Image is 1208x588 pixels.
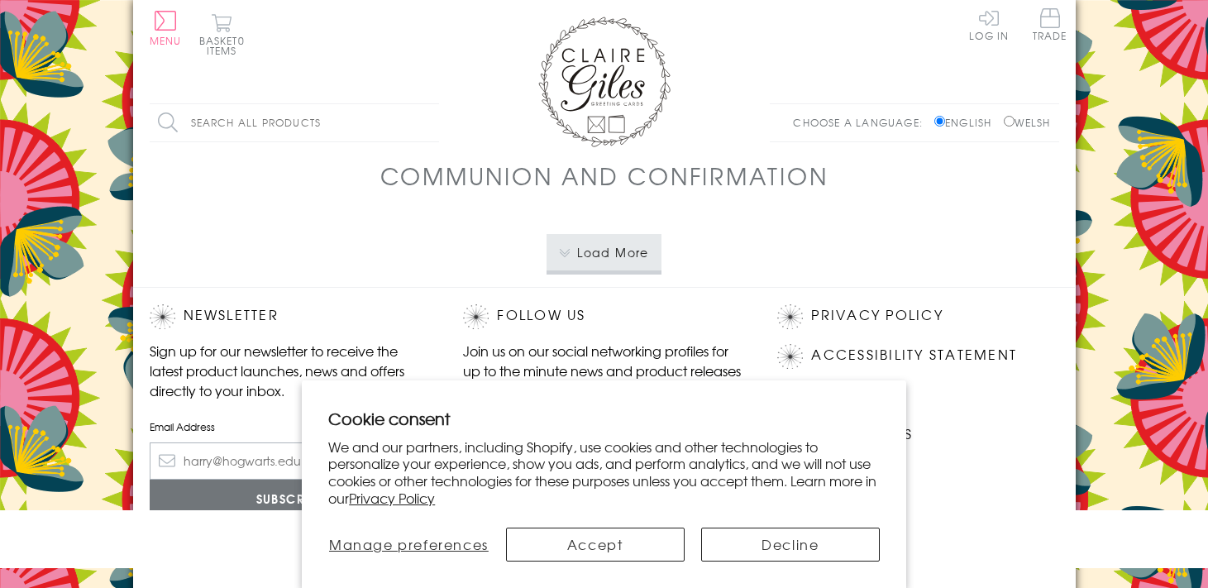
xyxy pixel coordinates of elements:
[150,480,431,517] input: Subscribe
[150,33,182,48] span: Menu
[328,407,880,430] h2: Cookie consent
[811,344,1017,366] a: Accessibility Statement
[1033,8,1067,44] a: Trade
[1004,115,1051,130] label: Welsh
[463,341,744,400] p: Join us on our social networking profiles for up to the minute news and product releases the mome...
[349,488,435,508] a: Privacy Policy
[547,234,661,270] button: Load More
[380,159,828,193] h1: Communion and Confirmation
[811,304,943,327] a: Privacy Policy
[150,442,431,480] input: harry@hogwarts.edu
[207,33,245,58] span: 0 items
[329,534,489,554] span: Manage preferences
[150,304,431,329] h2: Newsletter
[328,438,880,507] p: We and our partners, including Shopify, use cookies and other technologies to personalize your ex...
[423,104,439,141] input: Search
[199,13,245,55] button: Basket0 items
[793,115,931,130] p: Choose a language:
[463,304,744,329] h2: Follow Us
[1004,116,1015,127] input: Welsh
[328,528,489,562] button: Manage preferences
[934,116,945,127] input: English
[934,115,1000,130] label: English
[150,341,431,400] p: Sign up for our newsletter to receive the latest product launches, news and offers directly to yo...
[701,528,880,562] button: Decline
[969,8,1009,41] a: Log In
[506,528,685,562] button: Accept
[150,11,182,45] button: Menu
[1033,8,1067,41] span: Trade
[150,104,439,141] input: Search all products
[150,419,431,434] label: Email Address
[538,17,671,147] img: Claire Giles Greetings Cards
